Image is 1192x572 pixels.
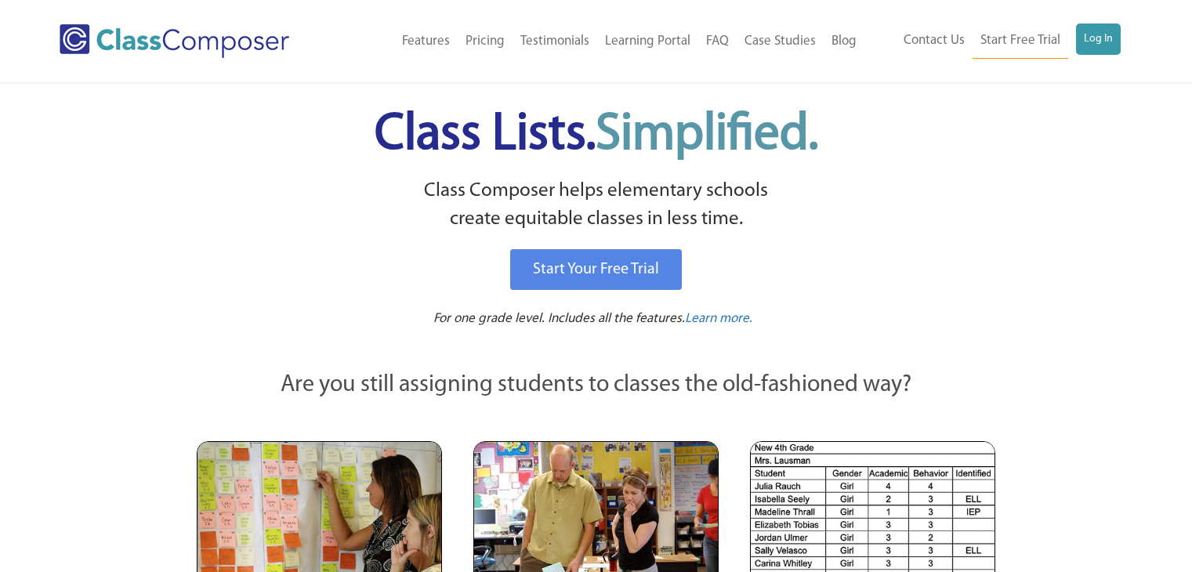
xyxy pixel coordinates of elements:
[685,312,752,325] span: Learn more.
[698,24,737,59] a: FAQ
[60,24,289,58] img: Class Composer
[896,24,973,58] a: Contact Us
[597,24,698,59] a: Learning Portal
[394,24,458,59] a: Features
[510,249,682,290] a: Start Your Free Trial
[433,312,685,325] span: For one grade level. Includes all the features.
[864,24,1121,59] nav: Header Menu
[458,24,513,59] a: Pricing
[824,24,864,59] a: Blog
[737,24,824,59] a: Case Studies
[375,110,818,161] span: Class Lists.
[973,24,1068,59] a: Start Free Trial
[1076,24,1121,55] a: Log In
[194,177,998,234] p: Class Composer helps elementary schools create equitable classes in less time.
[513,24,597,59] a: Testimonials
[685,310,752,329] a: Learn more.
[197,368,996,403] p: Are you still assigning students to classes the old-fashioned way?
[596,110,818,161] span: Simplified.
[533,262,659,277] span: Start Your Free Trial
[339,24,864,59] nav: Header Menu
